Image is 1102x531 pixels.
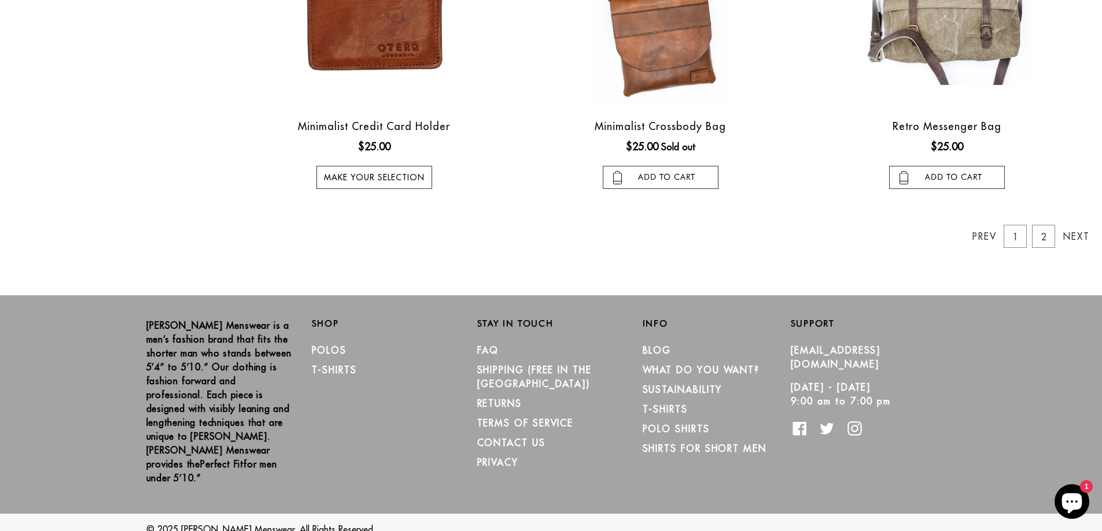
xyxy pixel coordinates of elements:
[146,318,294,485] p: [PERSON_NAME] Menswear is a men’s fashion brand that fits the shorter man who stands between 5’4”...
[477,417,574,429] a: TERMS OF SERVICE
[358,139,390,154] ins: $25.00
[661,141,695,153] span: Sold out
[1051,484,1093,522] inbox-online-store-chat: Shopify online store chat
[643,423,710,435] a: Polo Shirts
[1063,225,1086,248] a: Next
[477,398,522,409] a: RETURNS
[312,318,460,329] h2: Shop
[791,318,956,329] h2: Support
[316,166,432,189] a: Make your selection
[312,344,347,356] a: Polos
[595,120,726,133] a: Minimalist Crossbody Bag
[893,120,1001,133] a: Retro Messenger Bag
[791,380,939,408] p: [DATE] - [DATE] 9:00 am to 7:00 pm
[626,139,658,154] ins: $25.00
[477,318,625,329] h2: Stay in Touch
[477,364,592,389] a: SHIPPING (Free in the [GEOGRAPHIC_DATA])
[298,120,450,133] a: Minimalist Credit Card Holder
[477,456,518,468] a: PRIVACY
[477,344,499,356] a: FAQ
[200,458,244,470] strong: Perfect Fit
[603,166,718,189] input: add to cart
[931,139,963,154] ins: $25.00
[643,403,688,415] a: T-Shirts
[1004,225,1027,248] a: 1
[643,344,672,356] a: Blog
[312,364,357,376] a: T-Shirts
[643,443,766,454] a: Shirts for Short Men
[972,225,996,248] a: Prev
[477,437,546,448] a: CONTACT US
[1032,225,1055,248] a: 2
[643,318,791,329] h2: Info
[791,344,881,370] a: [EMAIL_ADDRESS][DOMAIN_NAME]
[643,384,723,395] a: Sustainability
[643,364,760,376] a: What Do You Want?
[889,166,1005,189] input: add to cart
